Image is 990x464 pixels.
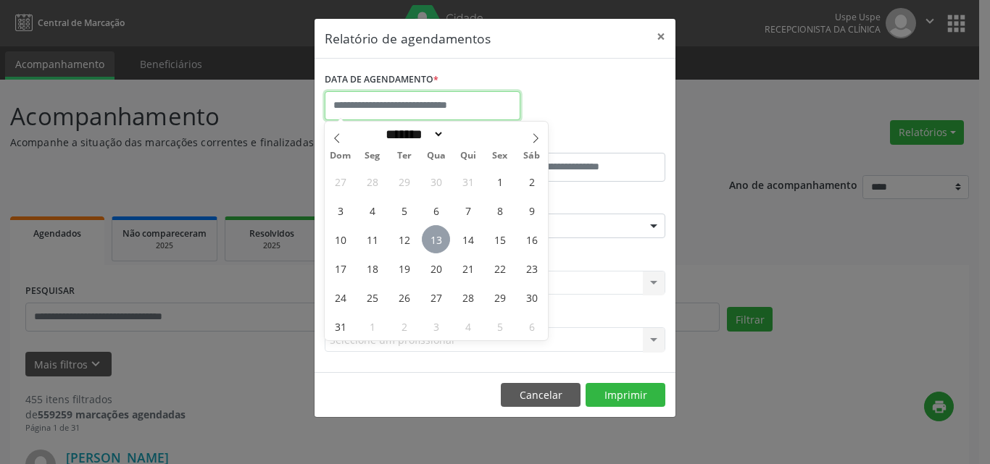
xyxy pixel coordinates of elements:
[357,151,388,161] span: Seg
[358,225,386,253] span: Agosto 11, 2025
[454,312,482,340] span: Setembro 4, 2025
[422,312,450,340] span: Setembro 3, 2025
[646,19,675,54] button: Close
[517,283,546,311] span: Agosto 30, 2025
[422,167,450,195] span: Julho 30, 2025
[486,312,514,340] span: Setembro 5, 2025
[390,196,418,224] span: Agosto 5, 2025
[390,312,418,340] span: Setembro 2, 2025
[454,196,482,224] span: Agosto 7, 2025
[517,225,546,253] span: Agosto 16, 2025
[380,127,444,142] select: Month
[517,196,546,224] span: Agosto 9, 2025
[452,151,484,161] span: Qui
[586,383,665,408] button: Imprimir
[454,283,482,311] span: Agosto 28, 2025
[517,167,546,195] span: Agosto 2, 2025
[486,167,514,195] span: Agosto 1, 2025
[454,254,482,282] span: Agosto 21, 2025
[388,151,420,161] span: Ter
[358,312,386,340] span: Setembro 1, 2025
[517,312,546,340] span: Setembro 6, 2025
[484,151,516,161] span: Sex
[422,225,450,253] span: Agosto 13, 2025
[422,283,450,311] span: Agosto 27, 2025
[325,29,491,48] h5: Relatório de agendamentos
[326,283,354,311] span: Agosto 24, 2025
[486,196,514,224] span: Agosto 8, 2025
[390,167,418,195] span: Julho 29, 2025
[326,225,354,253] span: Agosto 10, 2025
[390,283,418,311] span: Agosto 26, 2025
[517,254,546,282] span: Agosto 23, 2025
[499,130,665,153] label: ATÉ
[420,151,452,161] span: Qua
[358,167,386,195] span: Julho 28, 2025
[390,225,418,253] span: Agosto 12, 2025
[390,254,418,282] span: Agosto 19, 2025
[358,196,386,224] span: Agosto 4, 2025
[444,127,492,142] input: Year
[516,151,548,161] span: Sáb
[326,167,354,195] span: Julho 27, 2025
[326,312,354,340] span: Agosto 31, 2025
[422,254,450,282] span: Agosto 20, 2025
[486,283,514,311] span: Agosto 29, 2025
[422,196,450,224] span: Agosto 6, 2025
[326,254,354,282] span: Agosto 17, 2025
[486,254,514,282] span: Agosto 22, 2025
[325,69,438,91] label: DATA DE AGENDAMENTO
[358,254,386,282] span: Agosto 18, 2025
[326,196,354,224] span: Agosto 3, 2025
[454,167,482,195] span: Julho 31, 2025
[454,225,482,253] span: Agosto 14, 2025
[325,151,357,161] span: Dom
[358,283,386,311] span: Agosto 25, 2025
[486,225,514,253] span: Agosto 15, 2025
[501,383,581,408] button: Cancelar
